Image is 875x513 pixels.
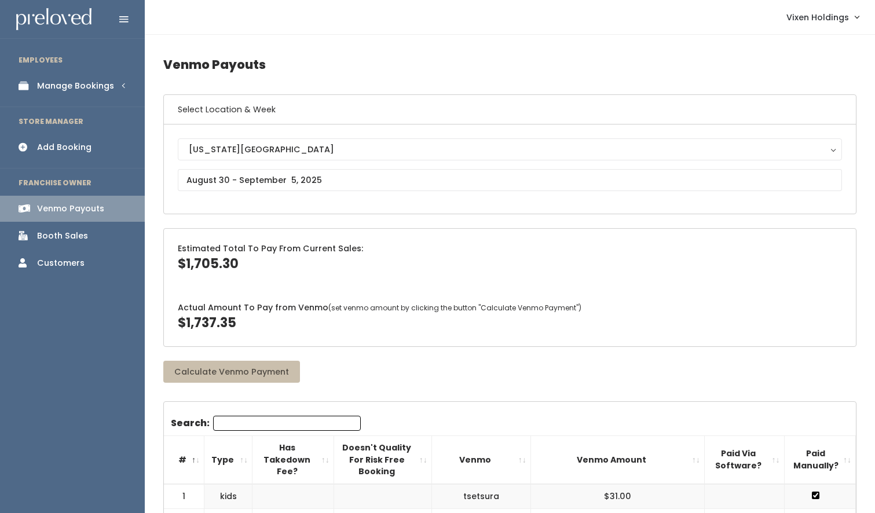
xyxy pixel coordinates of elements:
[164,229,856,287] div: Estimated Total To Pay From Current Sales:
[164,484,204,509] td: 1
[37,141,91,153] div: Add Booking
[204,435,252,483] th: Type: activate to sort column ascending
[37,203,104,215] div: Venmo Payouts
[164,435,204,483] th: #: activate to sort column descending
[704,435,784,483] th: Paid Via Software?: activate to sort column ascending
[775,5,870,30] a: Vixen Holdings
[37,230,88,242] div: Booth Sales
[530,484,704,509] td: $31.00
[171,416,361,431] label: Search:
[163,361,300,383] button: Calculate Venmo Payment
[530,435,704,483] th: Venmo Amount: activate to sort column ascending
[786,11,849,24] span: Vixen Holdings
[189,143,831,156] div: [US_STATE][GEOGRAPHIC_DATA]
[213,416,361,431] input: Search:
[784,435,855,483] th: Paid Manually?: activate to sort column ascending
[16,8,91,31] img: preloved logo
[328,303,581,313] span: (set venmo amount by clicking the button "Calculate Venmo Payment")
[431,435,530,483] th: Venmo: activate to sort column ascending
[178,255,239,273] span: $1,705.30
[37,257,85,269] div: Customers
[178,138,842,160] button: [US_STATE][GEOGRAPHIC_DATA]
[204,484,252,509] td: kids
[163,49,856,80] h4: Venmo Payouts
[164,95,856,124] h6: Select Location & Week
[178,169,842,191] input: August 30 - September 5, 2025
[252,435,334,483] th: Has Takedown Fee?: activate to sort column ascending
[431,484,530,509] td: tsetsura
[334,435,431,483] th: Doesn't Quality For Risk Free Booking : activate to sort column ascending
[164,288,856,346] div: Actual Amount To Pay from Venmo
[37,80,114,92] div: Manage Bookings
[178,314,236,332] span: $1,737.35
